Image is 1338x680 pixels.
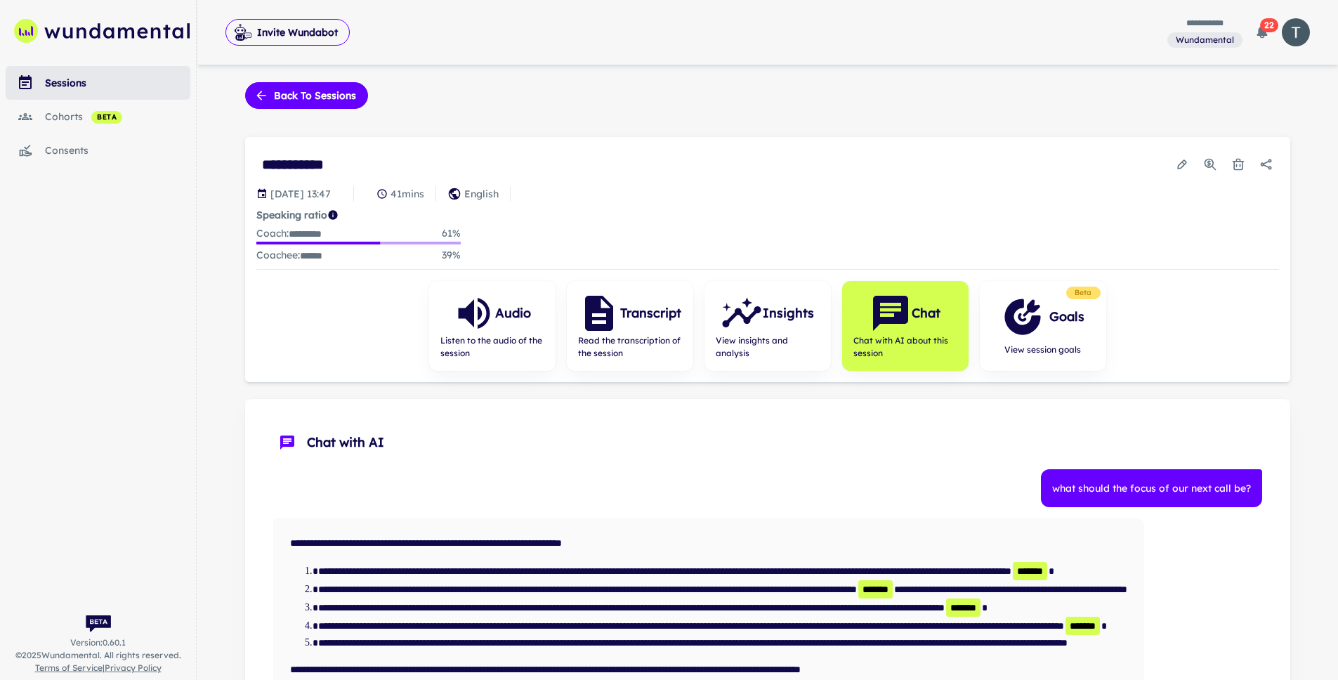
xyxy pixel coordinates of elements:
[1002,344,1084,356] span: View session goals
[842,281,969,371] button: ChatChat with AI about this session
[6,133,190,167] a: consents
[620,303,681,323] h6: Transcript
[853,334,957,360] span: Chat with AI about this session
[912,303,940,323] h6: Chat
[327,209,339,221] svg: Coach/coachee ideal ratio of speaking is roughly 20:80. Mentor/mentee ideal ratio of speaking is ...
[1069,287,1098,299] span: Beta
[35,662,162,674] span: |
[716,334,820,360] span: View insights and analysis
[1226,152,1251,177] button: Delete session
[464,186,499,202] p: English
[1049,307,1084,327] h6: Goals
[256,247,322,263] p: Coachee :
[1167,31,1242,48] span: You are a member of this workspace. Contact your workspace owner for assistance.
[1052,480,1251,496] p: what should the focus of our next call be?
[391,186,424,202] p: 41 mins
[442,247,461,263] p: 39 %
[1169,152,1195,177] button: Edit session
[429,281,556,371] button: AudioListen to the audio of the session
[440,334,544,360] span: Listen to the audio of the session
[35,662,103,673] a: Terms of Service
[91,112,122,123] span: beta
[45,109,190,124] div: cohorts
[704,281,831,371] button: InsightsView insights and analysis
[442,225,461,242] p: 61 %
[6,100,190,133] a: cohorts beta
[225,18,350,46] span: Invite Wundabot to record a meeting
[245,82,368,109] button: Back to sessions
[15,649,181,662] span: © 2025 Wundamental. All rights reserved.
[70,636,126,649] span: Version: 0.60.1
[495,303,531,323] h6: Audio
[980,281,1106,371] button: GoalsView session goals
[225,19,350,46] button: Invite Wundabot
[270,186,331,202] p: Session date
[6,66,190,100] a: sessions
[256,225,322,242] p: Coach :
[256,209,327,221] strong: Speaking ratio
[1248,18,1276,46] button: 22
[1170,34,1240,46] span: Wundamental
[45,75,190,91] div: sessions
[567,281,693,371] button: TranscriptRead the transcription of the session
[1254,152,1279,177] button: Share session
[1260,18,1278,32] span: 22
[307,433,1257,452] span: Chat with AI
[105,662,162,673] a: Privacy Policy
[1282,18,1310,46] img: photoURL
[1198,152,1223,177] button: Usage Statistics
[763,303,814,323] h6: Insights
[45,143,190,158] div: consents
[578,334,682,360] span: Read the transcription of the session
